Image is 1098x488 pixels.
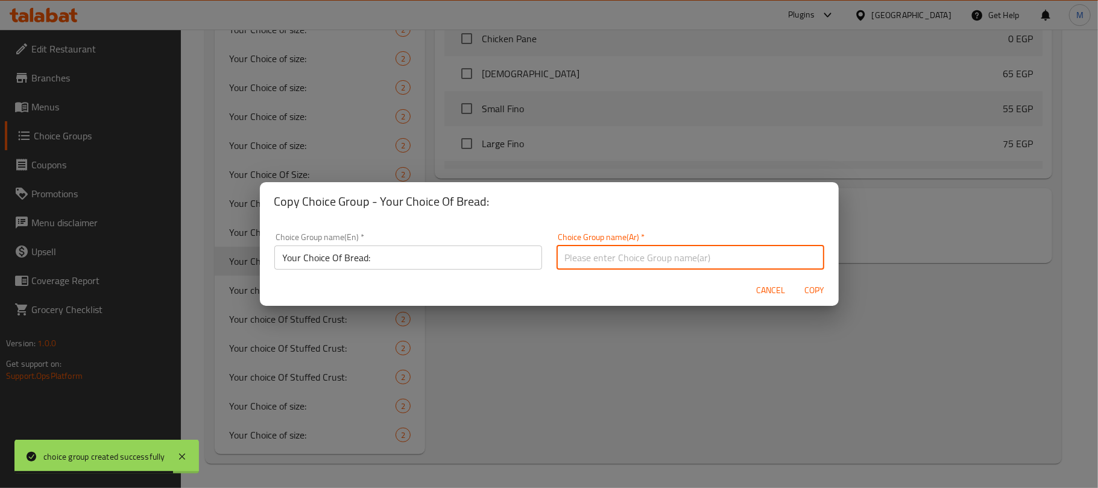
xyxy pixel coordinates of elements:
h2: Copy Choice Group - Your Choice Of Bread: [274,192,824,211]
input: Please enter Choice Group name(ar) [557,246,824,270]
button: Copy [795,279,834,302]
span: Cancel [757,283,786,298]
input: Please enter Choice Group name(en) [274,246,542,270]
button: Cancel [752,279,790,302]
div: choice group created successfully [43,450,165,463]
span: Copy [800,283,829,298]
